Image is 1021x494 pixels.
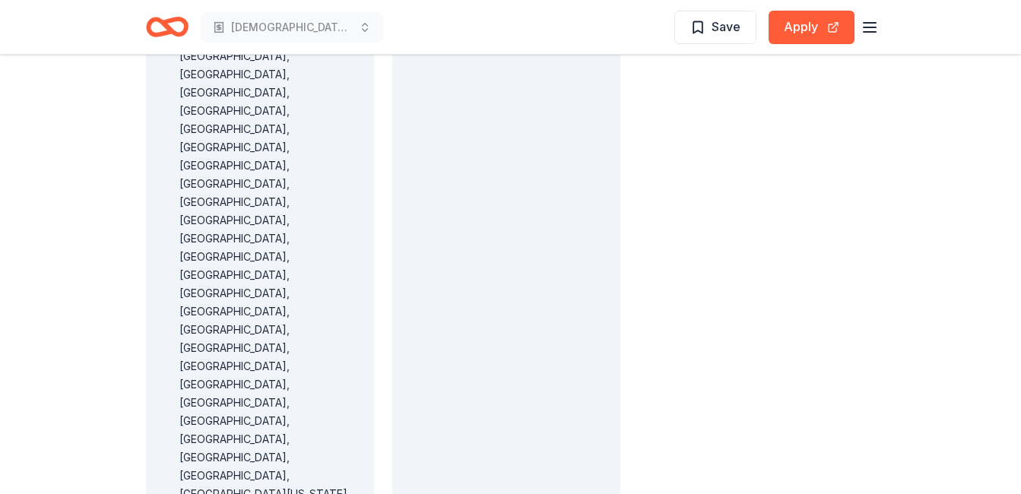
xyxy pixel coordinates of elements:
button: [DEMOGRAPHIC_DATA] Repairs [201,12,383,43]
button: Save [674,11,756,44]
a: Home [146,9,189,45]
span: Save [712,17,740,36]
span: [DEMOGRAPHIC_DATA] Repairs [231,18,353,36]
button: Apply [769,11,855,44]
